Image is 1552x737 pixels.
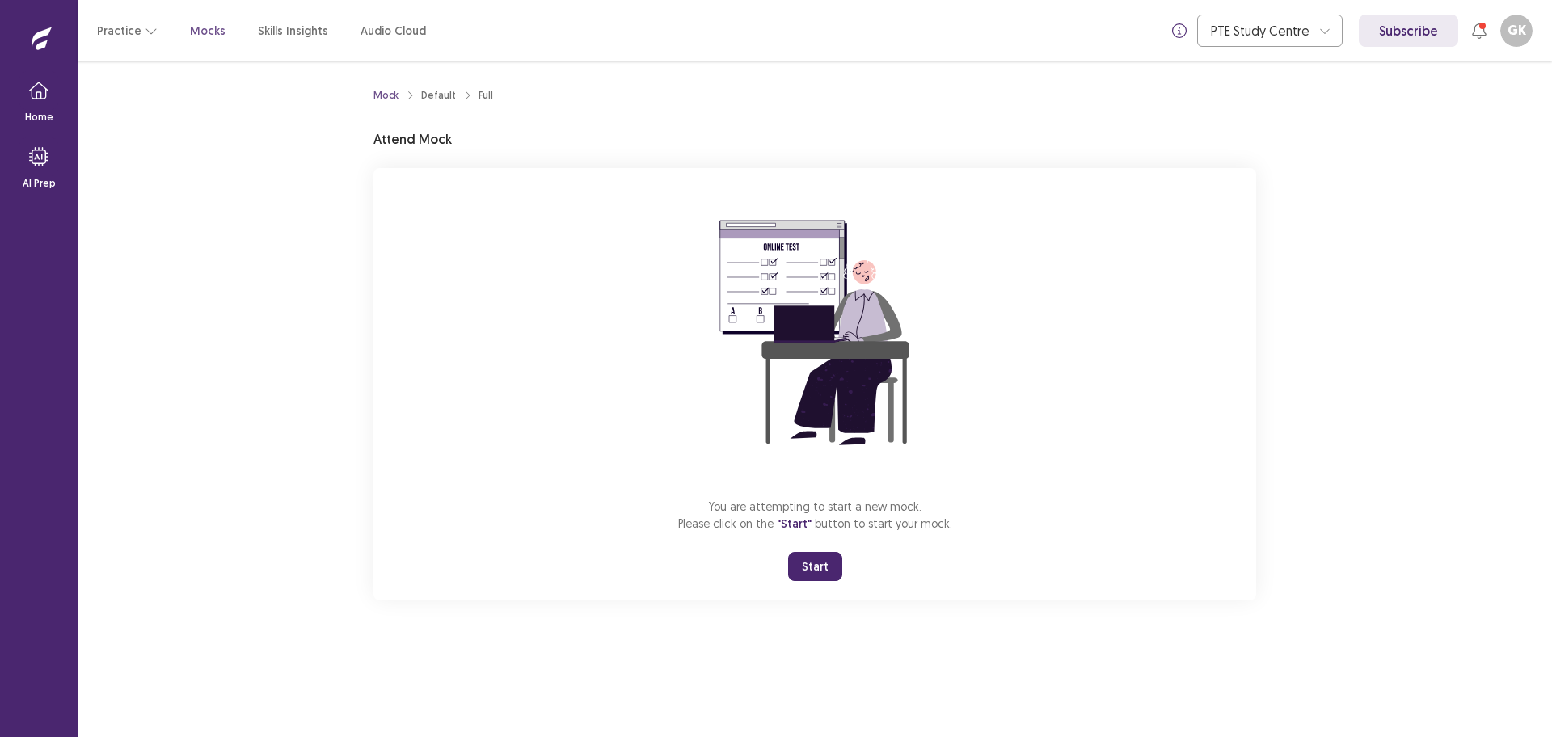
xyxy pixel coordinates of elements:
button: Practice [97,16,158,45]
p: Attend Mock [373,129,452,149]
p: You are attempting to start a new mock. Please click on the button to start your mock. [678,498,952,533]
div: Full [479,88,493,103]
img: attend-mock [669,187,960,478]
a: Mock [373,88,399,103]
button: info [1165,16,1194,45]
a: Subscribe [1359,15,1458,47]
button: GK [1500,15,1533,47]
div: PTE Study Centre [1211,15,1311,46]
span: "Start" [777,516,812,531]
a: Mocks [190,23,226,40]
p: AI Prep [23,176,56,191]
nav: breadcrumb [373,88,493,103]
div: Default [421,88,456,103]
a: Skills Insights [258,23,328,40]
a: Audio Cloud [361,23,426,40]
button: Start [788,552,842,581]
p: Home [25,110,53,124]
